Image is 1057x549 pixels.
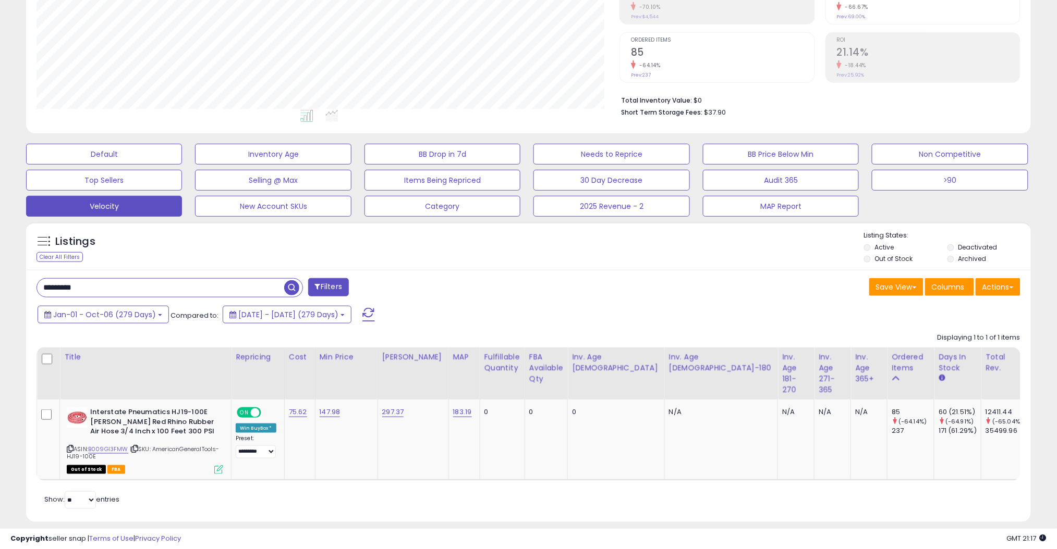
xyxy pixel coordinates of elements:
a: B009GI3FMW [88,445,128,454]
span: All listings that are currently out of stock and unavailable for purchase on Amazon [67,465,106,474]
div: Clear All Filters [37,252,83,262]
div: Preset: [236,435,276,458]
button: Items Being Repriced [365,170,520,191]
button: [DATE] - [DATE] (279 Days) [223,306,351,323]
label: Out of Stock [875,254,913,263]
button: Columns [925,278,974,296]
button: Top Sellers [26,170,182,191]
div: Inv. Age [DEMOGRAPHIC_DATA]-180 [669,352,773,373]
div: Inv. Age 365+ [855,352,883,384]
label: Archived [958,254,986,263]
div: 60 (21.51%) [939,407,981,417]
span: ON [238,408,251,417]
label: Active [875,243,894,252]
div: Ordered Items [892,352,930,373]
a: 75.62 [289,407,307,417]
div: Days In Stock [939,352,977,373]
span: Show: entries [44,494,119,504]
strong: Copyright [10,533,48,543]
div: MAP [453,352,476,363]
small: -64.14% [636,61,661,69]
b: Total Inventory Value: [621,96,692,105]
small: Prev: 237 [631,72,651,78]
span: [DATE] - [DATE] (279 Days) [238,309,338,320]
button: Filters [308,278,349,296]
button: Category [365,196,520,217]
button: New Account SKUs [195,196,351,217]
div: 0 [484,407,517,417]
div: 85 [892,407,934,417]
small: Prev: 69.00% [837,14,866,20]
small: -70.10% [636,3,661,11]
small: -66.67% [842,3,869,11]
h2: 21.14% [837,46,1020,60]
div: Win BuyBox * [236,423,276,433]
h2: 85 [631,46,814,60]
small: Days In Stock. [939,373,945,383]
div: 0 [572,407,657,417]
a: 147.98 [320,407,341,417]
div: Inv. Age [DEMOGRAPHIC_DATA] [572,352,660,373]
div: Total Rev. [986,352,1024,373]
div: N/A [855,407,879,417]
h5: Listings [55,234,95,249]
div: 12411.44 [986,407,1028,417]
button: Save View [869,278,924,296]
div: Cost [289,352,311,363]
span: Jan-01 - Oct-06 (279 Days) [53,309,156,320]
span: 2025-10-7 21:17 GMT [1007,533,1047,543]
div: Title [64,352,227,363]
div: Repricing [236,352,280,363]
button: Velocity [26,196,182,217]
span: $37.90 [704,107,726,117]
a: Terms of Use [89,533,133,543]
button: BB Drop in 7d [365,144,520,165]
button: BB Price Below Min [703,144,859,165]
a: 297.37 [382,407,404,417]
div: N/A [819,407,843,417]
div: 237 [892,426,934,435]
button: 30 Day Decrease [533,170,689,191]
button: Selling @ Max [195,170,351,191]
small: (-65.04%) [992,417,1023,426]
button: Audit 365 [703,170,859,191]
span: Compared to: [171,310,218,320]
button: MAP Report [703,196,859,217]
div: ASIN: [67,407,223,473]
div: 171 (61.29%) [939,426,981,435]
div: Inv. Age 181-270 [782,352,810,395]
div: FBA Available Qty [529,352,563,384]
span: ROI [837,38,1020,43]
button: 2025 Revenue - 2 [533,196,689,217]
li: $0 [621,93,1013,106]
small: (-64.91%) [945,417,974,426]
b: Short Term Storage Fees: [621,108,702,117]
button: Actions [976,278,1020,296]
button: Default [26,144,182,165]
div: N/A [782,407,806,417]
small: Prev: 25.92% [837,72,865,78]
div: [PERSON_NAME] [382,352,444,363]
span: FBA [107,465,125,474]
div: N/A [669,407,770,417]
button: >90 [872,170,1028,191]
button: Inventory Age [195,144,351,165]
div: Min Price [320,352,373,363]
button: Needs to Reprice [533,144,689,165]
a: 183.19 [453,407,472,417]
div: Displaying 1 to 1 of 1 items [938,333,1020,343]
span: | SKU: AmericanGeneralTools-HJ19-100E [67,445,220,460]
small: -18.44% [842,61,867,69]
a: Privacy Policy [135,533,181,543]
label: Deactivated [958,243,997,252]
p: Listing States: [864,231,1031,241]
button: Jan-01 - Oct-06 (279 Days) [38,306,169,323]
img: 41z5JJtV+XL._SL40_.jpg [67,407,88,428]
small: (-64.14%) [898,417,927,426]
div: 0 [529,407,560,417]
div: Inv. Age 271-365 [819,352,846,395]
div: Fulfillable Quantity [484,352,520,373]
div: seller snap | | [10,534,181,544]
span: Columns [932,282,965,292]
span: OFF [260,408,276,417]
